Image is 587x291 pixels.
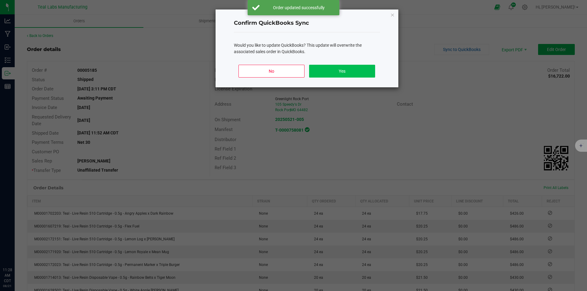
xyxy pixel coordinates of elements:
[309,65,375,78] button: Yes
[390,11,395,18] button: Close
[263,5,335,11] div: Order updated successfully
[234,42,380,55] div: Would you like to update QuickBooks? This update will overwrite the associated sales order in Qui...
[238,65,304,78] button: No
[234,19,380,27] h4: Confirm QuickBooks Sync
